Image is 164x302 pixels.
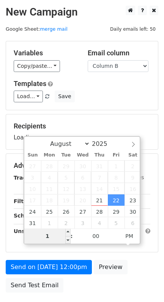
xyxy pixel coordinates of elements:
span: August 24, 2025 [24,206,41,217]
div: Loading... [14,122,150,142]
a: Copy/paste... [14,60,60,72]
span: Sat [125,153,141,158]
span: August 15, 2025 [108,183,125,194]
a: Load... [14,91,43,102]
span: July 31, 2025 [91,160,108,172]
span: August 18, 2025 [41,194,58,206]
span: Click to toggle [119,228,140,244]
span: July 28, 2025 [41,160,58,172]
span: August 26, 2025 [58,206,74,217]
span: Wed [74,153,91,158]
span: August 14, 2025 [91,183,108,194]
span: August 25, 2025 [41,206,58,217]
strong: Tracking [14,175,39,181]
h5: Email column [88,49,150,57]
span: July 30, 2025 [74,160,91,172]
span: August 21, 2025 [91,194,108,206]
span: September 3, 2025 [74,217,91,228]
a: Preview [94,260,127,274]
a: Daily emails left: 50 [107,26,158,32]
span: August 8, 2025 [108,172,125,183]
h5: Variables [14,49,76,57]
span: September 2, 2025 [58,217,74,228]
span: August 4, 2025 [41,172,58,183]
small: Google Sheet: [6,26,68,32]
button: Save [55,91,74,102]
strong: Schedule [14,213,41,219]
h5: Recipients [14,122,150,130]
span: August 28, 2025 [91,206,108,217]
span: Mon [41,153,58,158]
span: August 12, 2025 [58,183,74,194]
strong: Filters [14,198,33,204]
a: Send Test Email [6,278,63,293]
span: August 30, 2025 [125,206,141,217]
span: September 5, 2025 [108,217,125,228]
h2: New Campaign [6,6,158,19]
span: Fri [108,153,125,158]
a: Send on [DATE] 12:00pm [6,260,92,274]
span: July 27, 2025 [24,160,41,172]
span: Thu [91,153,108,158]
span: August 23, 2025 [125,194,141,206]
span: August 2, 2025 [125,160,141,172]
input: Minute [73,228,119,244]
span: August 9, 2025 [125,172,141,183]
h5: Advanced [14,161,150,170]
a: Templates [14,80,46,88]
span: Daily emails left: 50 [107,25,158,33]
span: August 5, 2025 [58,172,74,183]
span: September 1, 2025 [41,217,58,228]
span: Sun [24,153,41,158]
span: August 27, 2025 [74,206,91,217]
span: August 17, 2025 [24,194,41,206]
a: merge mail [40,26,68,32]
iframe: Chat Widget [126,266,164,302]
span: August 13, 2025 [74,183,91,194]
span: August 16, 2025 [125,183,141,194]
span: August 6, 2025 [74,172,91,183]
span: August 22, 2025 [108,194,125,206]
span: August 11, 2025 [41,183,58,194]
span: August 1, 2025 [108,160,125,172]
strong: Unsubscribe [14,228,51,234]
input: Hour [24,228,71,244]
span: August 10, 2025 [24,183,41,194]
span: September 4, 2025 [91,217,108,228]
span: August 31, 2025 [24,217,41,228]
span: August 19, 2025 [58,194,74,206]
span: August 3, 2025 [24,172,41,183]
span: September 6, 2025 [125,217,141,228]
span: August 20, 2025 [74,194,91,206]
span: August 7, 2025 [91,172,108,183]
span: : [71,228,73,244]
input: Year [90,140,117,147]
span: July 29, 2025 [58,160,74,172]
span: August 29, 2025 [108,206,125,217]
span: Tue [58,153,74,158]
